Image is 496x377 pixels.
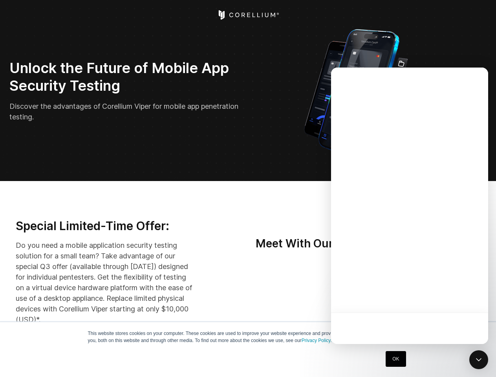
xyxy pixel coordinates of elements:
[469,350,488,369] div: Open Intercom Messenger
[256,237,445,250] strong: Meet With Our Team To Get Started
[16,219,194,234] h3: Special Limited-Time Offer:
[88,330,408,344] p: This website stores cookies on your computer. These cookies are used to improve your website expe...
[297,25,415,162] img: Corellium_VIPER_Hero_1_1x
[9,59,243,95] h2: Unlock the Future of Mobile App Security Testing
[302,338,332,343] a: Privacy Policy.
[217,10,279,20] a: Corellium Home
[9,102,238,121] span: Discover the advantages of Corellium Viper for mobile app penetration testing.
[386,351,406,367] a: OK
